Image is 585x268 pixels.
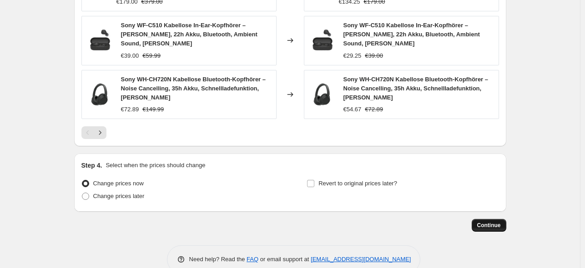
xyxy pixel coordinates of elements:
span: or email support at [258,256,311,263]
strike: €59.99 [142,51,161,60]
span: Sony WF-C510 Kabellose In-Ear-Kopfhörer – [PERSON_NAME], 22h Akku, Bluetooth, Ambient Sound, [PER... [343,22,480,47]
p: Select when the prices should change [106,161,205,170]
button: Next [94,126,106,139]
span: Sony WF-C510 Kabellose In-Ear-Kopfhörer – [PERSON_NAME], 22h Akku, Bluetooth, Ambient Sound, [PER... [121,22,257,47]
span: Change prices now [93,180,144,187]
img: 41CpD7mn8tL_80x.jpg [86,27,114,54]
img: 615yUvf1BaL_80x.jpg [86,81,114,108]
h2: Step 4. [81,161,102,170]
img: 615yUvf1BaL_80x.jpg [309,81,336,108]
a: FAQ [247,256,258,263]
a: [EMAIL_ADDRESS][DOMAIN_NAME] [311,256,411,263]
span: Revert to original prices later? [318,180,397,187]
nav: Pagination [81,126,106,139]
span: Need help? Read the [189,256,247,263]
strike: €39.00 [365,51,383,60]
div: €54.67 [343,105,362,114]
span: Sony WH-CH720N Kabellose Bluetooth-Kopfhörer – Noise Cancelling, 35h Akku, Schnellladefunktion, [... [121,76,266,101]
div: €39.00 [121,51,139,60]
div: €72.89 [121,105,139,114]
span: Continue [477,222,501,229]
img: 41CpD7mn8tL_80x.jpg [309,27,336,54]
span: Sony WH-CH720N Kabellose Bluetooth-Kopfhörer – Noise Cancelling, 35h Akku, Schnellladefunktion, [... [343,76,489,101]
button: Continue [472,219,506,232]
strike: €72.89 [365,105,383,114]
span: Change prices later [93,193,145,199]
div: €29.25 [343,51,362,60]
strike: €149.99 [142,105,164,114]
